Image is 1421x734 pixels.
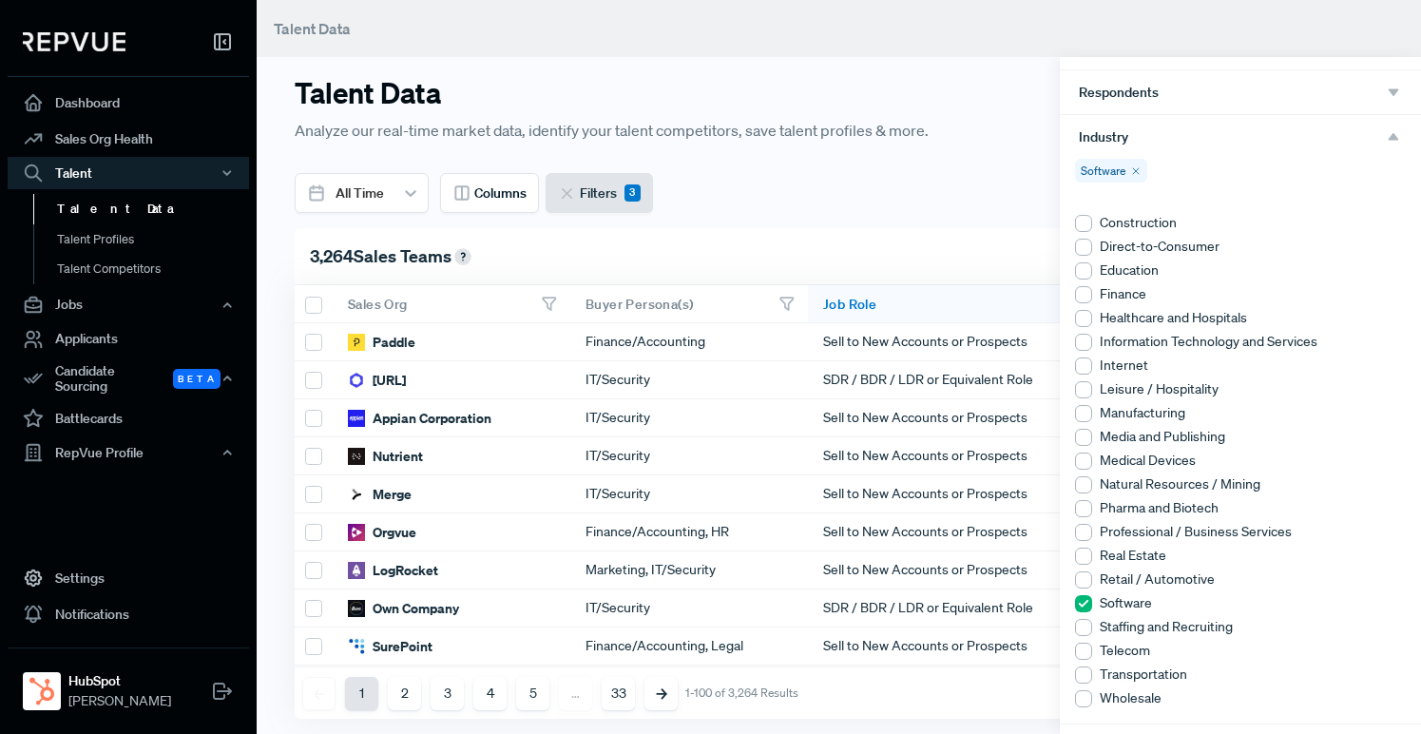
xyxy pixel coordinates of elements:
[1075,570,1406,589] li: Retail / Automotive
[1075,427,1406,447] li: Media and Publishing
[1075,451,1406,471] li: Medical Devices
[1075,617,1406,637] li: Staffing and Recruiting
[1075,665,1406,685] li: Transportation
[1075,498,1406,518] li: Pharma and Biotech
[1075,159,1147,183] div: Software
[1075,641,1406,661] li: Telecom
[1075,403,1406,423] li: Manufacturing
[1060,70,1421,114] button: Respondents
[1075,284,1406,304] li: Finance
[1075,688,1406,708] li: Wholesale
[1079,85,1159,100] span: Respondents
[1075,474,1406,494] li: Natural Resources / Mining
[1075,593,1406,613] li: Software
[1060,115,1421,159] button: Industry
[1075,546,1406,566] li: Real Estate
[1079,129,1128,145] span: Industry
[1075,261,1406,280] li: Education
[1075,213,1406,233] li: Construction
[1075,356,1406,376] li: Internet
[1075,308,1406,328] li: Healthcare and Hospitals
[1075,332,1406,352] li: Information Technology and Services
[1075,522,1406,542] li: Professional / Business Services
[1075,379,1406,399] li: Leisure / Hospitality
[1075,237,1406,257] li: Direct-to-Consumer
